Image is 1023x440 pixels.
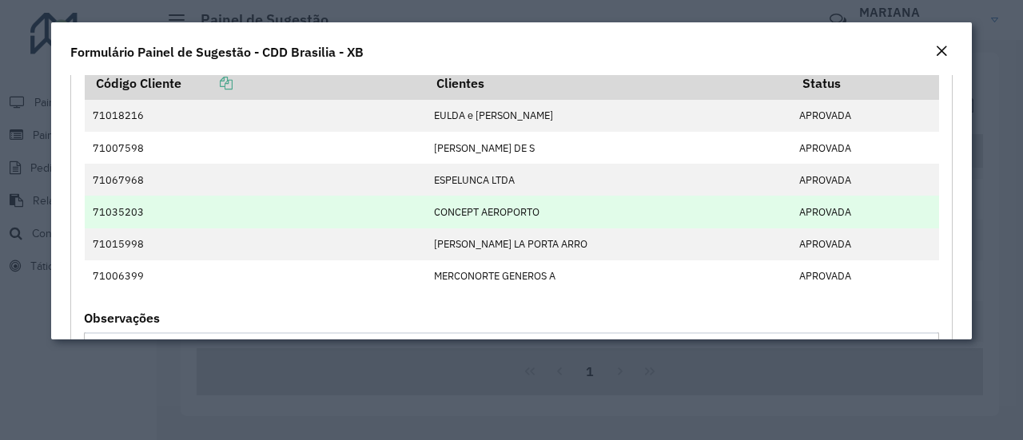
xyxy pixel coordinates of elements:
td: APROVADA [791,196,939,228]
th: Status [791,66,939,100]
td: 71015998 [85,228,426,260]
td: CONCEPT AEROPORTO [426,196,791,228]
td: 71035203 [85,196,426,228]
td: APROVADA [791,260,939,292]
td: 71018216 [85,100,426,132]
em: Fechar [935,45,948,57]
td: [PERSON_NAME] LA PORTA ARRO [426,228,791,260]
td: EULDA e [PERSON_NAME] [426,100,791,132]
th: Clientes [426,66,791,100]
button: Close [930,42,953,62]
th: Código Cliente [85,66,426,100]
td: APROVADA [791,132,939,164]
td: [PERSON_NAME] DE S [426,132,791,164]
td: 71006399 [85,260,426,292]
label: Observações [84,308,160,327]
td: APROVADA [791,164,939,196]
td: MERCONORTE GENEROS A [426,260,791,292]
h4: Formulário Painel de Sugestão - CDD Brasilia - XB [70,42,364,61]
td: APROVADA [791,100,939,132]
td: 71007598 [85,132,426,164]
td: 71067968 [85,164,426,196]
a: Copiar [181,75,233,91]
td: APROVADA [791,228,939,260]
td: ESPELUNCA LTDA [426,164,791,196]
